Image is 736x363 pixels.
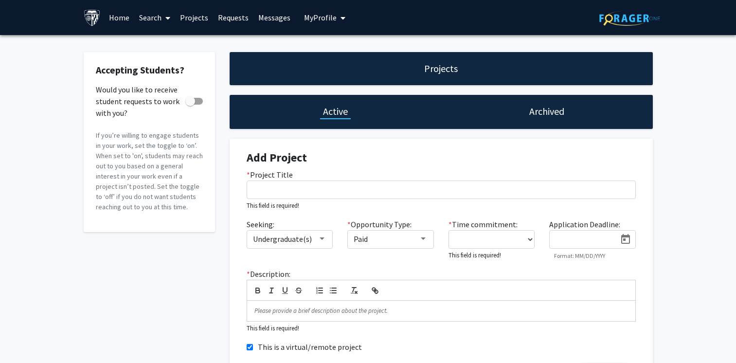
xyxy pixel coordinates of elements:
span: Would you like to receive student requests to work with you? [96,84,181,119]
iframe: Chat [7,319,41,356]
a: Search [134,0,175,35]
button: Open calendar [616,231,635,248]
label: Time commitment: [449,218,518,230]
img: ForagerOne Logo [599,11,660,26]
h1: Archived [529,105,564,118]
span: Paid [354,234,368,244]
label: Opportunity Type: [347,218,412,230]
a: Projects [175,0,213,35]
label: Application Deadline: [549,218,620,230]
label: This is a virtual/remote project [258,341,362,353]
p: If you’re willing to engage students in your work, set the toggle to ‘on’. When set to 'on', stud... [96,130,203,212]
span: My Profile [304,13,337,22]
label: Seeking: [247,218,274,230]
small: This field is required! [247,201,299,209]
span: Undergraduate(s) [253,234,312,244]
h2: Accepting Students? [96,64,203,76]
mat-hint: Format: MM/DD/YYYY [554,253,605,259]
a: Requests [213,0,253,35]
a: Messages [253,0,295,35]
h1: Projects [424,62,458,75]
a: Home [104,0,134,35]
h1: Active [323,105,348,118]
label: Project Title [247,169,293,181]
img: Johns Hopkins University Logo [84,9,101,26]
label: Description: [247,268,290,280]
small: This field is required! [449,251,501,259]
small: This field is required! [247,324,299,332]
strong: Add Project [247,150,307,165]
